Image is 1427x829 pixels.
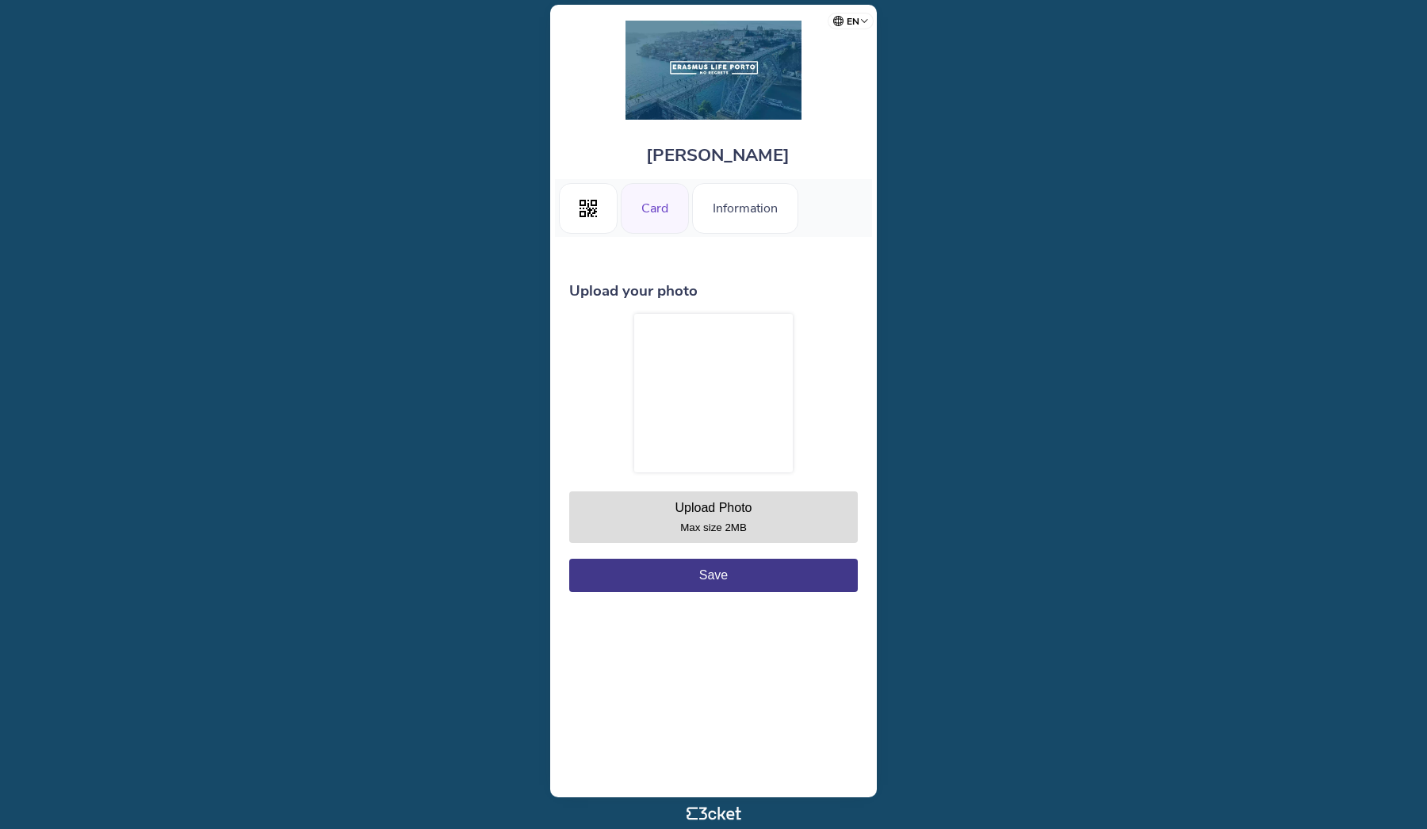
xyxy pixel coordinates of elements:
[646,143,790,167] span: [PERSON_NAME]
[692,198,798,216] a: Information
[569,559,858,592] button: Save
[621,183,689,234] div: Card
[621,198,689,216] a: Card
[675,501,752,514] div: Upload Photo
[569,281,858,301] h3: Upload your photo
[680,521,747,533] small: Max size 2MB
[692,183,798,234] div: Information
[626,21,801,120] img: Erasmus Life Porto Card 25/26
[569,491,858,543] button: Upload Photo Max size 2MB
